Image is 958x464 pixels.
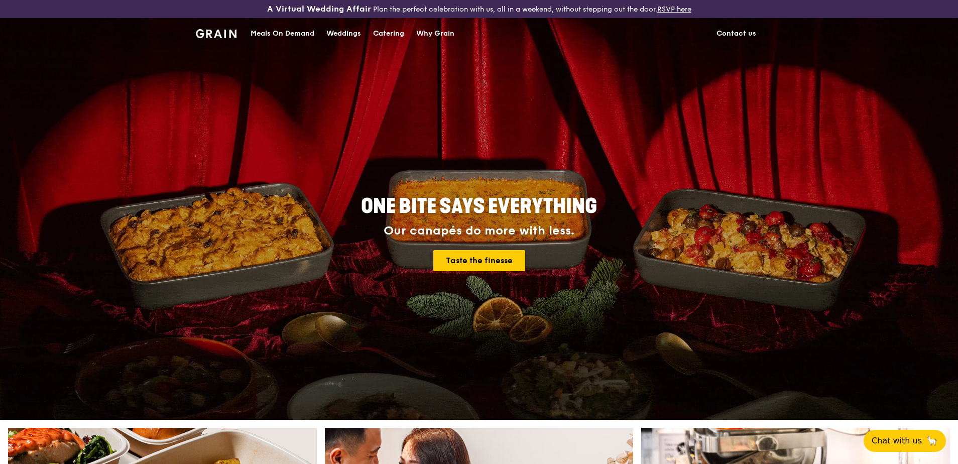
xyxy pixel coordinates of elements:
div: Why Grain [416,19,454,49]
span: ONE BITE SAYS EVERYTHING [361,194,597,218]
div: Weddings [326,19,361,49]
a: Contact us [710,19,762,49]
h3: A Virtual Wedding Affair [267,4,371,14]
a: GrainGrain [196,18,236,48]
span: 🦙 [926,435,938,447]
div: Catering [373,19,404,49]
a: Taste the finesse [433,250,525,271]
span: Chat with us [872,435,922,447]
a: Why Grain [410,19,460,49]
button: Chat with us🦙 [864,430,946,452]
img: Grain [196,29,236,38]
a: Weddings [320,19,367,49]
div: Plan the perfect celebration with us, all in a weekend, without stepping out the door. [190,4,768,14]
a: Catering [367,19,410,49]
div: Our canapés do more with less. [298,224,660,238]
div: Meals On Demand [251,19,314,49]
a: RSVP here [657,5,691,14]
